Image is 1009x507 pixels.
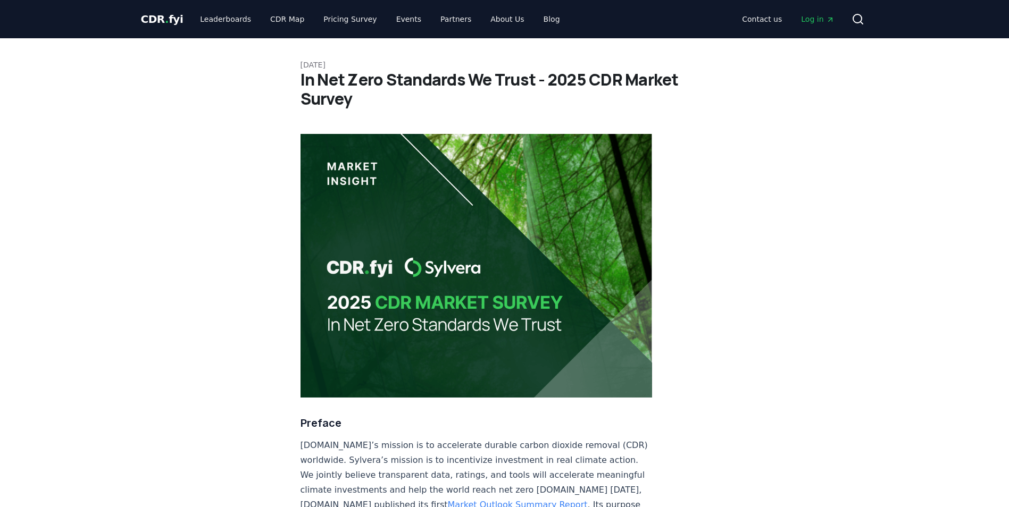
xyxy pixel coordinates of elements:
h3: Preface [301,415,653,432]
nav: Main [733,10,843,29]
a: Pricing Survey [315,10,385,29]
a: CDR Map [262,10,313,29]
a: Partners [432,10,480,29]
span: . [165,13,169,26]
h1: In Net Zero Standards We Trust - 2025 CDR Market Survey [301,70,709,108]
a: Log in [793,10,843,29]
a: Leaderboards [191,10,260,29]
a: Contact us [733,10,790,29]
a: Blog [535,10,569,29]
a: Events [388,10,430,29]
img: blog post image [301,134,653,398]
nav: Main [191,10,568,29]
span: CDR fyi [141,13,184,26]
a: CDR.fyi [141,12,184,27]
a: About Us [482,10,532,29]
p: [DATE] [301,60,709,70]
span: Log in [801,14,834,24]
